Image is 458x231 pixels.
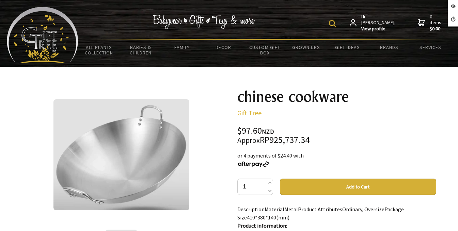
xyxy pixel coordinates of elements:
a: 0 items$0.00 [418,14,443,32]
a: Services [410,40,451,54]
a: Gift Ideas [327,40,368,54]
a: Grown Ups [285,40,327,54]
a: All Plants Collection [78,40,120,60]
strong: View profile [361,26,396,32]
button: Add to Cart [280,179,436,195]
img: Babywear - Gifts - Toys & more [153,15,255,29]
div: or 4 payments of $24.40 with [237,151,436,168]
span: Hi [PERSON_NAME], [361,14,396,32]
strong: $0.00 [430,26,443,32]
a: Decor [203,40,244,54]
span: 0 items [430,14,443,32]
img: Afterpay [237,161,270,167]
img: chinese cookware [53,99,189,210]
a: Custom Gift Box [244,40,286,60]
img: product search [329,20,336,27]
small: Approx [237,136,260,145]
a: Hi [PERSON_NAME],View profile [350,14,396,32]
strong: Product information: [237,222,287,229]
h1: chinese cookware [237,88,436,105]
a: Brands [368,40,410,54]
a: Babies & Children [120,40,161,60]
a: Gift Tree [237,109,262,117]
span: NZD [262,128,274,135]
a: Family [161,40,203,54]
img: Babyware - Gifts - Toys and more... [7,7,78,63]
div: $97.60 RP925,737.34 [237,127,436,145]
